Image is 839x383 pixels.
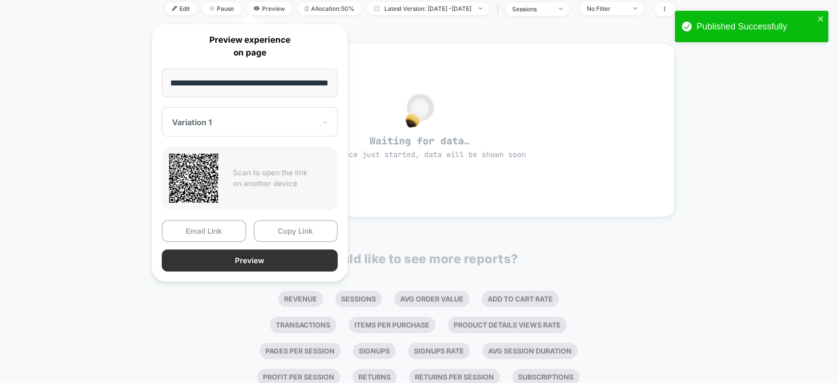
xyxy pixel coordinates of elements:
[297,2,362,15] span: Allocation: 50%
[162,220,246,242] button: Email Link
[165,2,197,15] span: Edit
[367,2,490,15] span: Latest Version: [DATE] - [DATE]
[374,6,379,11] img: calendar
[696,22,814,32] div: Published Successfully
[408,343,470,359] li: Signups Rate
[305,6,309,11] img: rebalance
[260,343,341,359] li: Pages Per Session
[394,291,469,307] li: Avg Order Value
[162,34,338,59] p: Preview experience on page
[482,291,559,307] li: Add To Cart Rate
[482,343,578,359] li: Avg Session Duration
[353,343,396,359] li: Signups
[314,150,526,160] span: experience just started, data will be shown soon
[587,5,626,12] div: No Filter
[233,167,330,190] p: Scan to open the link on another device
[202,2,241,15] span: Pause
[405,93,434,128] img: no_data
[817,15,824,24] button: close
[348,317,435,333] li: Items Per Purchase
[494,2,505,16] span: |
[246,2,292,15] span: Preview
[254,220,338,242] button: Copy Link
[172,6,177,11] img: edit
[278,291,323,307] li: Revenue
[479,7,482,9] img: end
[634,7,637,9] img: end
[209,6,214,11] img: end
[512,5,551,13] div: sessions
[559,8,562,10] img: end
[448,317,567,333] li: Product Details Views Rate
[162,249,338,272] button: Preview
[182,135,657,160] span: Waiting for data…
[335,291,382,307] li: Sessions
[321,251,518,266] p: Would like to see more reports?
[270,317,336,333] li: Transactions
